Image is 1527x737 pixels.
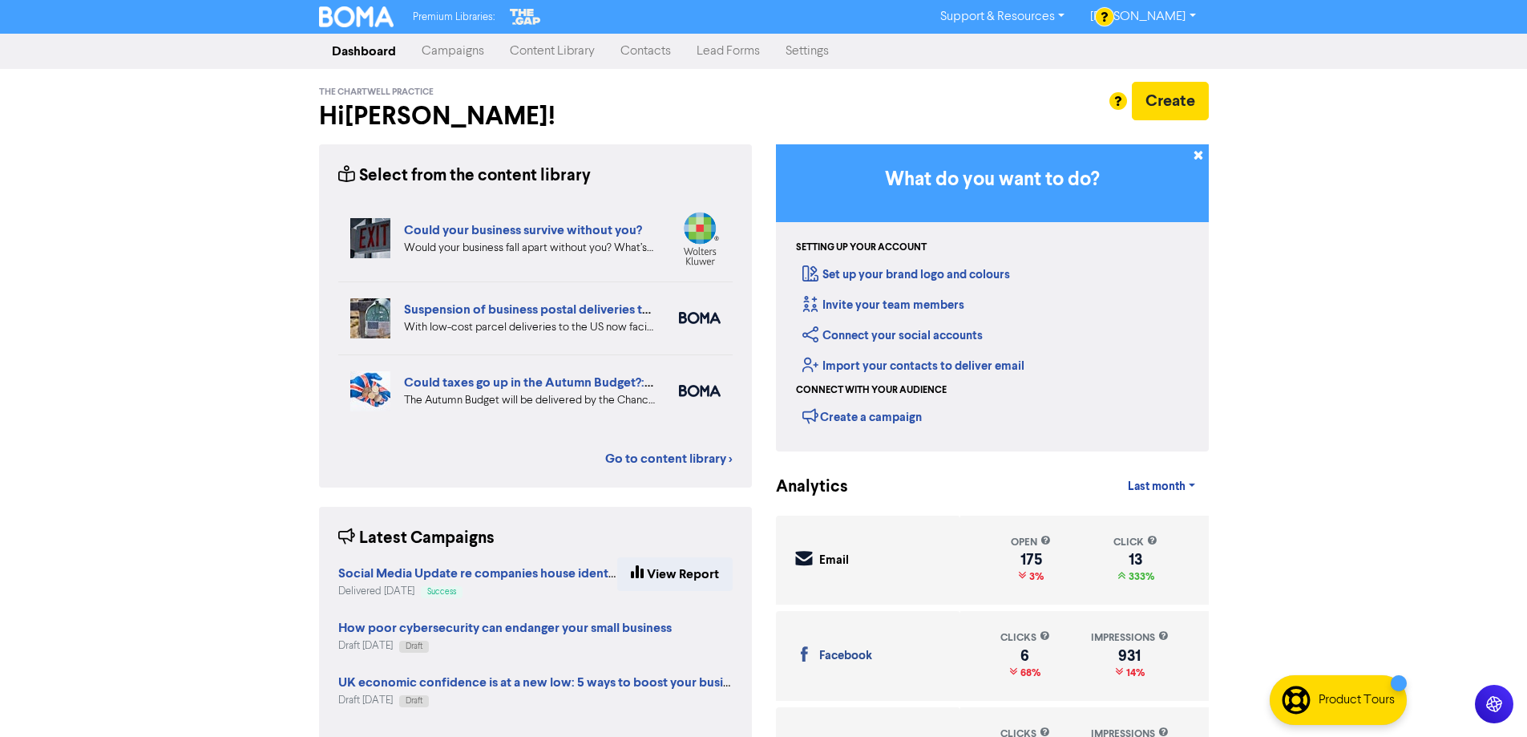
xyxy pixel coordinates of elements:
[319,6,394,27] img: BOMA Logo
[802,358,1024,374] a: Import your contacts to deliver email
[1026,570,1044,583] span: 3%
[679,312,721,324] img: boma
[404,319,655,336] div: With low-cost parcel deliveries to the US now facing tariffs, many international postal services ...
[338,638,672,654] div: Draft [DATE]
[409,35,497,67] a: Campaigns
[338,677,818,690] a: UK economic confidence is at a new low: 5 ways to boost your business confidence
[1113,535,1157,550] div: click
[319,35,409,67] a: Dashboard
[776,475,828,500] div: Analytics
[507,6,543,27] img: The Gap
[802,328,983,343] a: Connect your social accounts
[404,302,968,318] a: Suspension of business postal deliveries to the [GEOGRAPHIC_DATA]: what options do you have?
[406,697,422,705] span: Draft
[319,87,434,98] span: The Chartwell Practice
[1011,553,1051,566] div: 175
[338,674,818,690] strong: UK economic confidence is at a new low: 5 ways to boost your business confidence
[338,622,672,635] a: How poor cybersecurity can endanger your small business
[1132,82,1209,120] button: Create
[338,584,617,599] div: Delivered [DATE]
[684,35,773,67] a: Lead Forms
[679,385,721,397] img: boma
[1115,471,1208,503] a: Last month
[497,35,608,67] a: Content Library
[1447,660,1527,737] iframe: Chat Widget
[776,144,1209,452] div: Getting Started in BOMA
[413,12,495,22] span: Premium Libraries:
[404,392,655,409] div: The Autumn Budget will be delivered by the Chancellor soon. But what personal and business tax ch...
[1091,630,1169,646] div: impressions
[679,212,721,265] img: wolterskluwer
[802,267,1010,282] a: Set up your brand logo and colours
[605,449,733,468] a: Go to content library >
[338,620,672,636] strong: How poor cybersecurity can endanger your small business
[1123,666,1145,679] span: 14%
[1091,650,1169,662] div: 931
[1011,535,1051,550] div: open
[338,526,495,551] div: Latest Campaigns
[338,568,656,581] a: Social Media Update re companies house identification
[338,164,591,188] div: Select from the content library
[1000,630,1050,646] div: clicks
[802,298,964,313] a: Invite your team members
[1017,666,1040,679] span: 68%
[617,557,733,591] a: View Report
[796,383,947,398] div: Connect with your audience
[1125,570,1154,583] span: 333%
[1000,650,1050,662] div: 6
[338,693,733,708] div: Draft [DATE]
[404,222,642,238] a: Could your business survive without you?
[608,35,684,67] a: Contacts
[1077,4,1208,30] a: [PERSON_NAME]
[802,404,922,428] div: Create a campaign
[1128,480,1186,494] span: Last month
[819,647,872,666] div: Facebook
[773,35,842,67] a: Settings
[338,565,656,581] strong: Social Media Update re companies house identification
[404,240,655,257] div: Would your business fall apart without you? What’s your Plan B in case of accident, illness, or j...
[427,588,456,596] span: Success
[1113,553,1157,566] div: 13
[819,552,849,570] div: Email
[406,642,422,650] span: Draft
[796,241,927,255] div: Setting up your account
[800,168,1185,192] h3: What do you want to do?
[927,4,1077,30] a: Support & Resources
[319,101,752,132] h2: Hi [PERSON_NAME] !
[404,375,742,391] a: Could taxes go up in the Autumn Budget?: How to be ready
